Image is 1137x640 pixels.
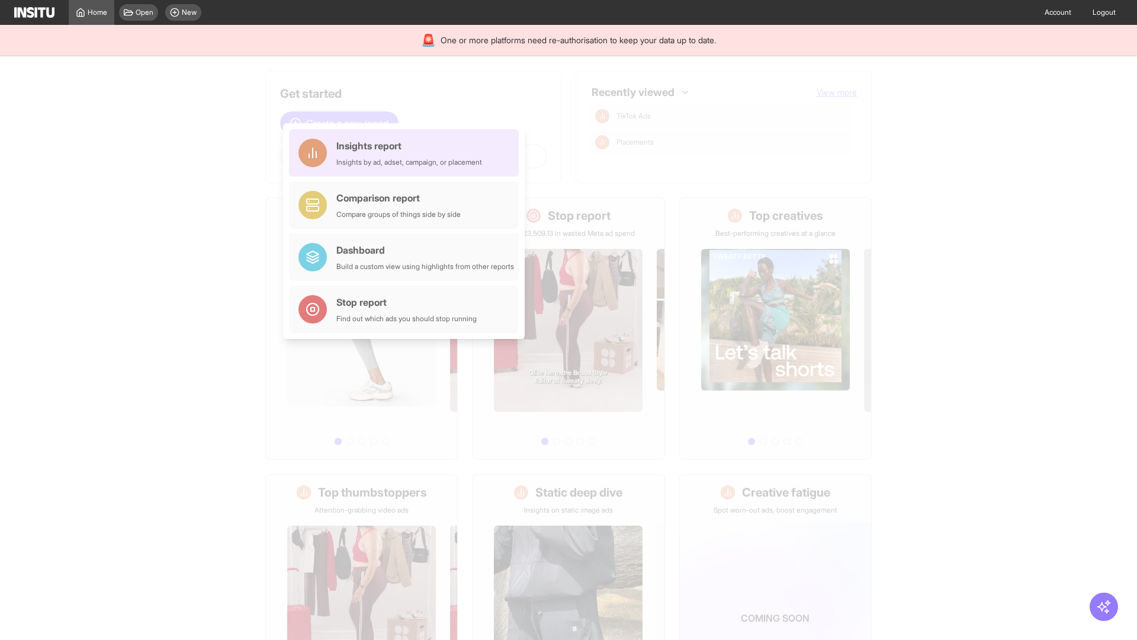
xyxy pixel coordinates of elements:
[336,262,514,271] div: Build a custom view using highlights from other reports
[336,158,482,167] div: Insights by ad, adset, campaign, or placement
[336,243,514,257] div: Dashboard
[14,7,54,18] img: Logo
[441,34,716,46] span: One or more platforms need re-authorisation to keep your data up to date.
[336,295,477,309] div: Stop report
[421,32,436,49] div: 🚨
[336,314,477,324] div: Find out which ads you should stop running
[88,8,107,17] span: Home
[336,191,461,205] div: Comparison report
[136,8,153,17] span: Open
[182,8,197,17] span: New
[336,210,461,219] div: Compare groups of things side by side
[336,139,482,153] div: Insights report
